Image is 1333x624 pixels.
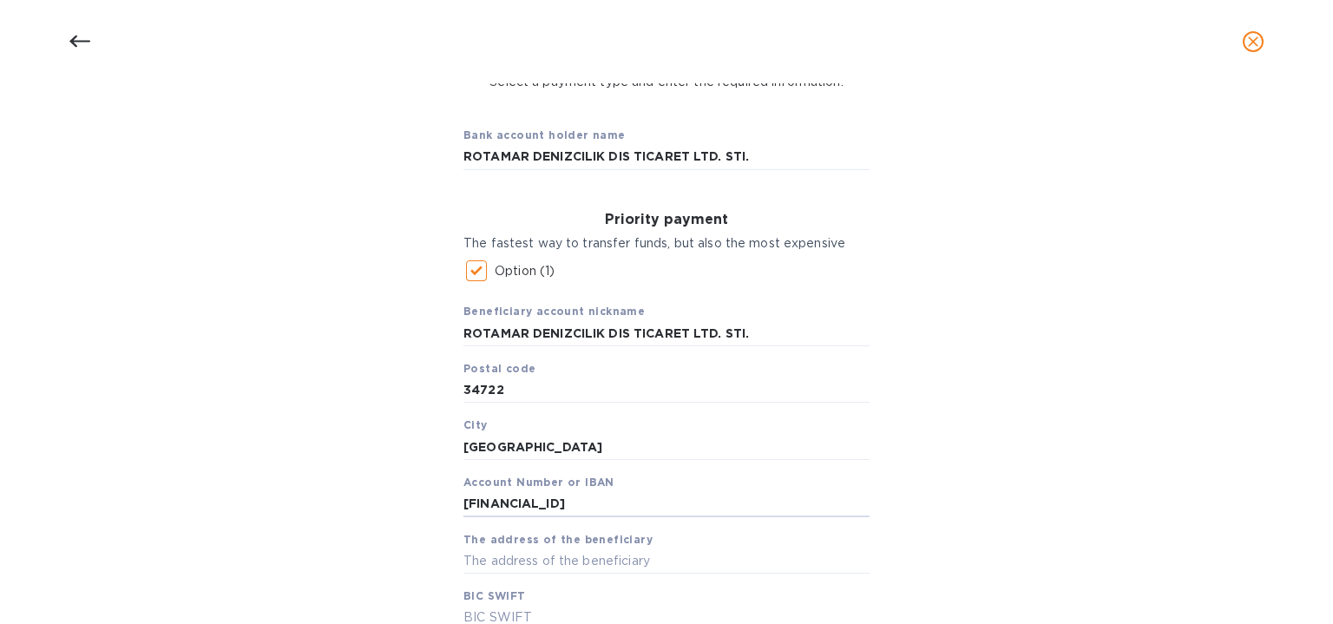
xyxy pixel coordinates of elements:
b: Account Number or IBAN [463,476,614,489]
b: BIC SWIFT [463,589,526,602]
h3: Priority payment [463,212,870,228]
b: The address of the beneficiary [463,533,653,546]
input: Postal code [463,378,870,404]
p: The fastest way to transfer funds, but also the most expensive [463,234,870,253]
b: Beneficiary account nickname [463,305,645,318]
input: Beneficiary account nickname [463,320,870,346]
input: Account Number or IBAN [463,491,870,517]
b: Postal code [463,362,535,375]
p: Option (1) [495,262,555,280]
button: close [1232,21,1274,62]
b: Bank account holder name [463,128,626,141]
b: City [463,418,488,431]
input: The address of the beneficiary [463,548,870,574]
input: City [463,434,870,460]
